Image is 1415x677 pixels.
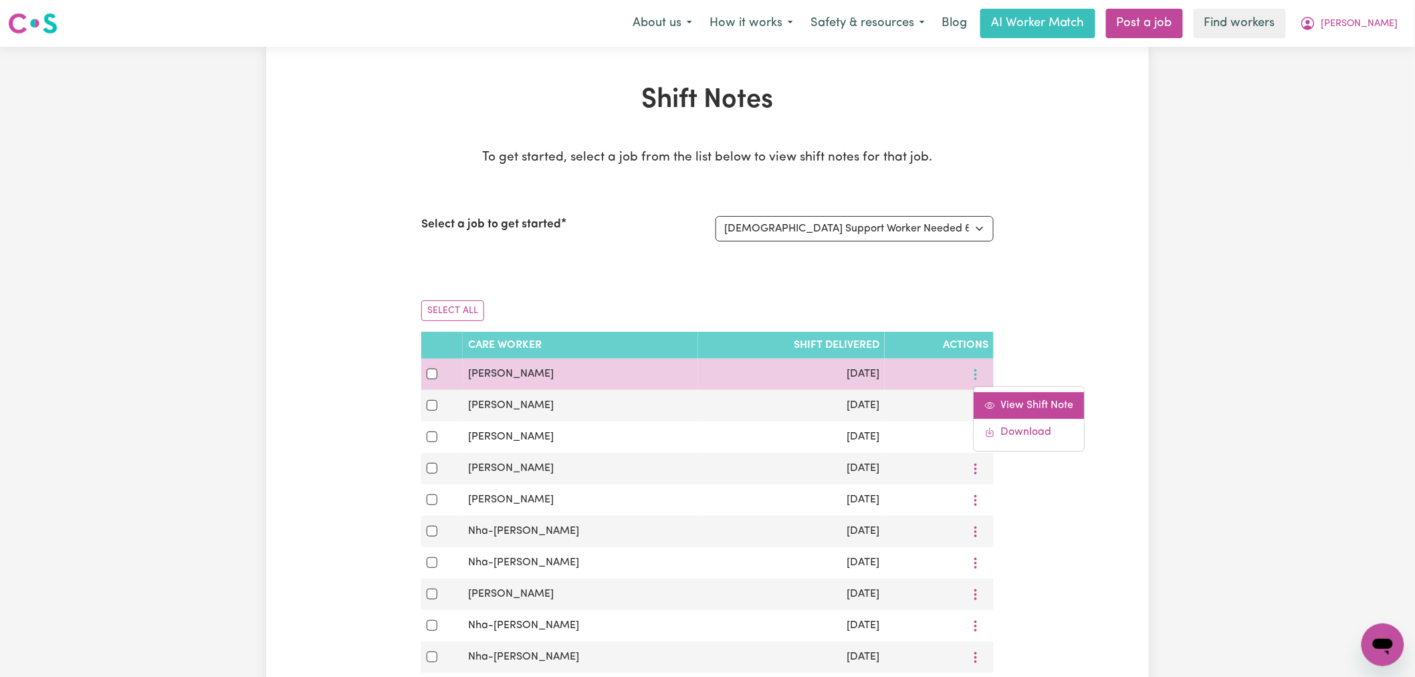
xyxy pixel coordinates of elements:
button: More options [963,427,988,448]
a: Download [974,419,1085,446]
p: To get started, select a job from the list below to view shift notes for that job. [421,149,994,168]
td: [DATE] [698,516,885,547]
button: More options [963,584,988,605]
span: Nha-[PERSON_NAME] [468,557,579,568]
a: View Shift Note [974,392,1085,419]
span: View Shift Note [1001,400,1074,411]
td: [DATE] [698,610,885,642]
td: [DATE] [698,390,885,421]
span: [PERSON_NAME] [1321,17,1398,31]
td: [DATE] [698,359,885,390]
span: [PERSON_NAME] [468,589,554,599]
button: Select All [421,300,484,321]
td: [DATE] [698,547,885,579]
button: More options [963,647,988,668]
a: Find workers [1194,9,1286,38]
span: [PERSON_NAME] [468,494,554,505]
span: Nha-[PERSON_NAME] [468,620,579,631]
span: Nha-[PERSON_NAME] [468,526,579,537]
span: [PERSON_NAME] [468,463,554,474]
span: [PERSON_NAME] [468,400,554,411]
button: Safety & resources [802,9,934,37]
button: More options [963,553,988,573]
div: More options [974,386,1085,452]
td: [DATE] [698,484,885,516]
button: More options [963,364,988,385]
button: More options [963,615,988,636]
button: More options [963,521,988,542]
button: How it works [701,9,802,37]
td: [DATE] [698,579,885,610]
h1: Shift Notes [421,84,994,116]
th: Shift delivered [698,332,885,359]
button: About us [624,9,701,37]
td: [DATE] [698,421,885,453]
a: Careseekers logo [8,8,58,39]
span: Nha-[PERSON_NAME] [468,652,579,662]
span: Care Worker [468,340,542,351]
td: [DATE] [698,453,885,484]
img: Careseekers logo [8,11,58,35]
button: More options [963,490,988,510]
button: My Account [1291,9,1407,37]
button: More options [963,458,988,479]
span: [PERSON_NAME] [468,369,554,379]
button: More options [963,395,988,416]
span: [PERSON_NAME] [468,431,554,442]
a: Blog [934,9,975,38]
label: Select a job to get started [421,216,561,233]
iframe: Button to launch messaging window [1362,623,1404,666]
th: Actions [885,332,994,359]
td: [DATE] [698,642,885,673]
a: Post a job [1106,9,1183,38]
a: AI Worker Match [980,9,1095,38]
